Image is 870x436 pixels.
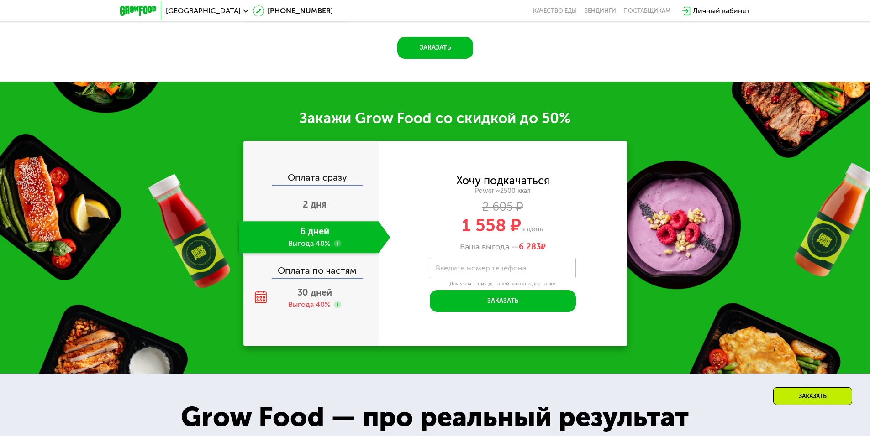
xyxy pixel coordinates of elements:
label: Введите номер телефона [436,265,526,270]
div: Выгода 40% [288,300,330,310]
a: Качество еды [533,7,577,15]
div: Хочу подкачаться [456,176,549,186]
span: 1 558 ₽ [462,215,521,236]
a: [PHONE_NUMBER] [253,5,333,16]
div: Ваша выгода — [379,242,627,252]
span: в день [521,224,543,233]
div: поставщикам [623,7,670,15]
div: Оплата сразу [244,173,379,185]
button: Заказать [397,37,473,59]
span: ₽ [519,242,546,252]
span: 6 283 [519,242,541,252]
span: [GEOGRAPHIC_DATA] [166,7,241,15]
div: 2 605 ₽ [379,202,627,212]
div: Личный кабинет [693,5,750,16]
a: Вендинги [584,7,616,15]
div: Заказать [773,387,852,405]
span: 2 дня [303,199,327,210]
span: 30 дней [297,287,332,298]
div: Оплата по частям [244,257,379,278]
div: Power ~2500 ккал [379,187,627,195]
button: Заказать [430,290,576,312]
div: Для уточнения деталей заказа и доставки [430,280,576,288]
